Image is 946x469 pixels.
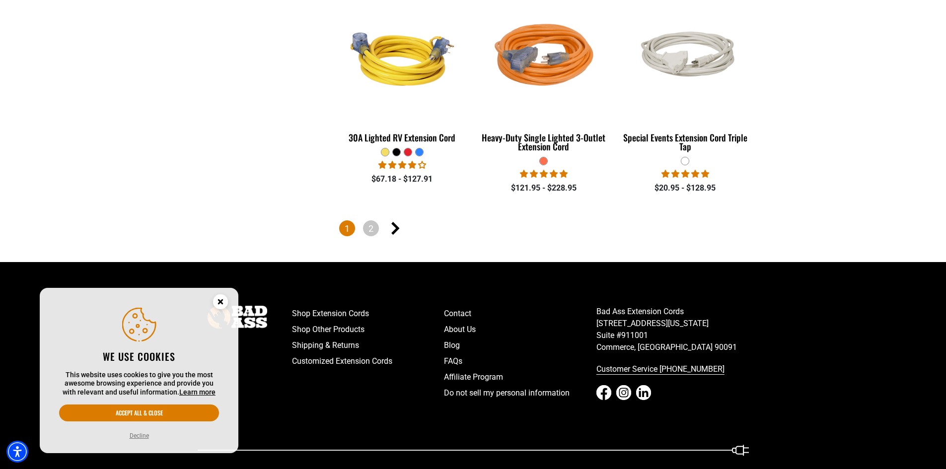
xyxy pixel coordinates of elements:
[339,220,749,238] nav: Pagination
[292,353,444,369] a: Customized Extension Cords
[622,133,748,151] div: Special Events Extension Cord Triple Tap
[623,21,748,97] img: white
[596,385,611,400] a: Facebook - open in a new tab
[520,169,568,179] span: 5.00 stars
[481,2,606,116] img: orange
[480,133,607,151] div: Heavy-Duty Single Lighted 3-Outlet Extension Cord
[59,404,219,421] button: Accept all & close
[339,173,466,185] div: $67.18 - $127.91
[203,288,238,319] button: Close this option
[292,306,444,322] a: Shop Extension Cords
[340,2,465,116] img: yellow
[179,388,216,396] a: This website uses cookies to give you the most awesome browsing experience and provide you with r...
[444,337,596,353] a: Blog
[387,220,403,236] a: Next page
[363,220,379,236] a: Page 2
[636,385,651,400] a: LinkedIn - open in a new tab
[444,306,596,322] a: Contact
[339,133,466,142] div: 30A Lighted RV Extension Cord
[127,431,152,441] button: Decline
[40,288,238,454] aside: Cookie Consent
[292,337,444,353] a: Shipping & Returns
[6,441,28,463] div: Accessibility Menu
[292,322,444,337] a: Shop Other Products
[59,371,219,397] p: This website uses cookies to give you the most awesome browsing experience and provide you with r...
[378,160,426,170] span: 4.11 stars
[596,361,749,377] a: call 833-674-1699
[59,350,219,363] h2: We use cookies
[622,182,748,194] div: $20.95 - $128.95
[616,385,631,400] a: Instagram - open in a new tab
[596,306,749,353] p: Bad Ass Extension Cords [STREET_ADDRESS][US_STATE] Suite #911001 Commerce, [GEOGRAPHIC_DATA] 90091
[444,322,596,337] a: About Us
[444,353,596,369] a: FAQs
[661,169,709,179] span: 5.00 stars
[444,385,596,401] a: Do not sell my personal information
[480,182,607,194] div: $121.95 - $228.95
[339,220,355,236] span: Page 1
[444,369,596,385] a: Affiliate Program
